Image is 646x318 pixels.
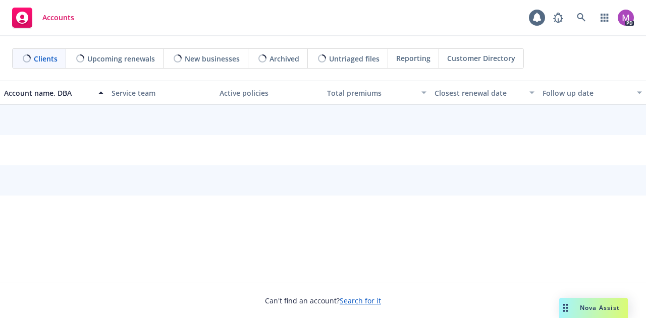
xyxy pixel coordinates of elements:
[265,295,381,306] span: Can't find an account?
[107,81,215,105] button: Service team
[559,298,628,318] button: Nova Assist
[595,8,615,28] a: Switch app
[539,81,646,105] button: Follow up date
[571,8,591,28] a: Search
[220,88,319,98] div: Active policies
[4,88,92,98] div: Account name, DBA
[216,81,323,105] button: Active policies
[580,303,620,312] span: Nova Assist
[8,4,78,32] a: Accounts
[87,53,155,64] span: Upcoming renewals
[185,53,240,64] span: New businesses
[323,81,430,105] button: Total premiums
[435,88,523,98] div: Closest renewal date
[559,298,572,318] div: Drag to move
[447,53,515,63] span: Customer Directory
[430,81,538,105] button: Closest renewal date
[327,88,415,98] div: Total premiums
[329,53,380,64] span: Untriaged files
[618,10,634,26] img: photo
[34,53,58,64] span: Clients
[112,88,211,98] div: Service team
[548,8,568,28] a: Report a Bug
[340,296,381,305] a: Search for it
[270,53,299,64] span: Archived
[543,88,631,98] div: Follow up date
[42,14,74,22] span: Accounts
[396,53,430,63] span: Reporting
